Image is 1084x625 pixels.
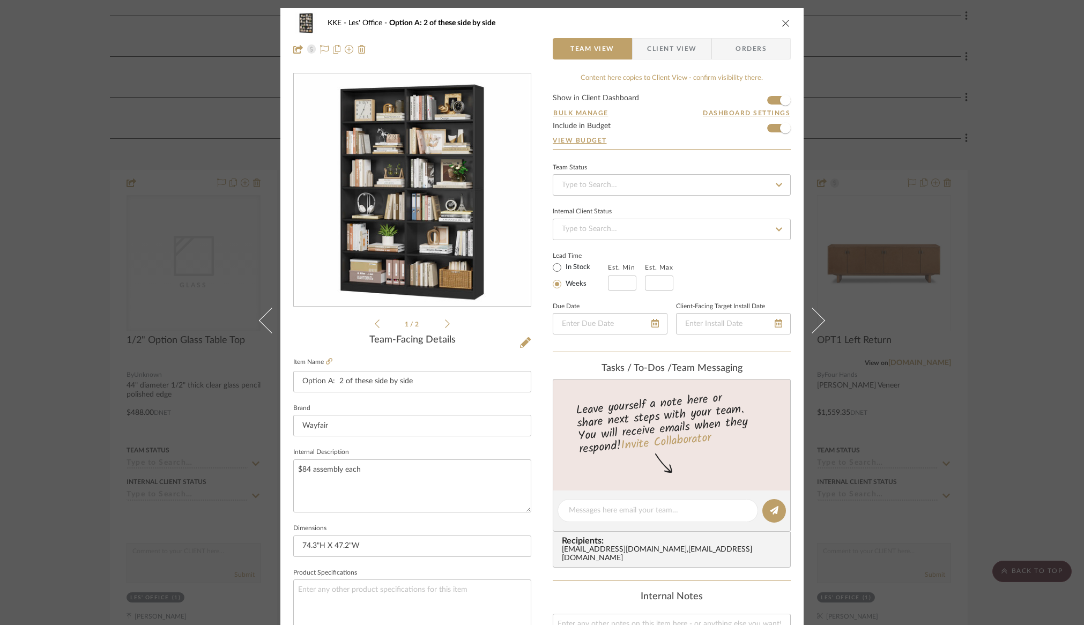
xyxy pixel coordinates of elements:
span: Tasks / To-Dos / [602,363,672,373]
img: 0fd4c5a0-9115-4bf7-b5ff-1800ec2affec_48x40.jpg [293,12,319,34]
span: / [410,321,415,328]
span: Recipients: [562,536,786,546]
input: Enter Brand [293,415,531,436]
label: Est. Min [608,264,635,271]
div: team Messaging [553,363,791,375]
span: Client View [647,38,696,59]
span: Option A: 2 of these side by side [389,19,495,27]
div: Internal Notes [553,591,791,603]
label: Brand [293,406,310,411]
div: Content here copies to Client View - confirm visibility there. [553,73,791,84]
span: 2 [415,321,420,328]
img: Remove from project [358,45,366,54]
label: Weeks [563,279,586,289]
div: Team Status [553,165,587,170]
label: Client-Facing Target Install Date [676,304,765,309]
label: In Stock [563,263,590,272]
button: Dashboard Settings [702,108,791,118]
img: 0fd4c5a0-9115-4bf7-b5ff-1800ec2affec_436x436.jpg [296,74,529,307]
input: Enter Install Date [676,313,791,334]
mat-radio-group: Select item type [553,261,608,291]
span: Les' Office [348,19,389,27]
button: close [781,18,791,28]
input: Enter Item Name [293,371,531,392]
span: KKE [328,19,348,27]
a: Invite Collaborator [620,429,712,456]
div: [EMAIL_ADDRESS][DOMAIN_NAME] , [EMAIL_ADDRESS][DOMAIN_NAME] [562,546,786,563]
div: 0 [294,74,531,307]
label: Lead Time [553,251,608,261]
span: Orders [724,38,778,59]
label: Est. Max [645,264,673,271]
span: Team View [570,38,614,59]
div: Team-Facing Details [293,334,531,346]
div: Internal Client Status [553,209,612,214]
button: Bulk Manage [553,108,609,118]
label: Item Name [293,358,332,367]
input: Type to Search… [553,174,791,196]
label: Product Specifications [293,570,357,576]
label: Dimensions [293,526,326,531]
input: Enter Due Date [553,313,667,334]
label: Internal Description [293,450,349,455]
a: View Budget [553,136,791,145]
span: 1 [405,321,410,328]
input: Enter the dimensions of this item [293,535,531,557]
label: Due Date [553,304,580,309]
div: Leave yourself a note here or share next steps with your team. You will receive emails when they ... [552,386,792,458]
input: Type to Search… [553,219,791,240]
